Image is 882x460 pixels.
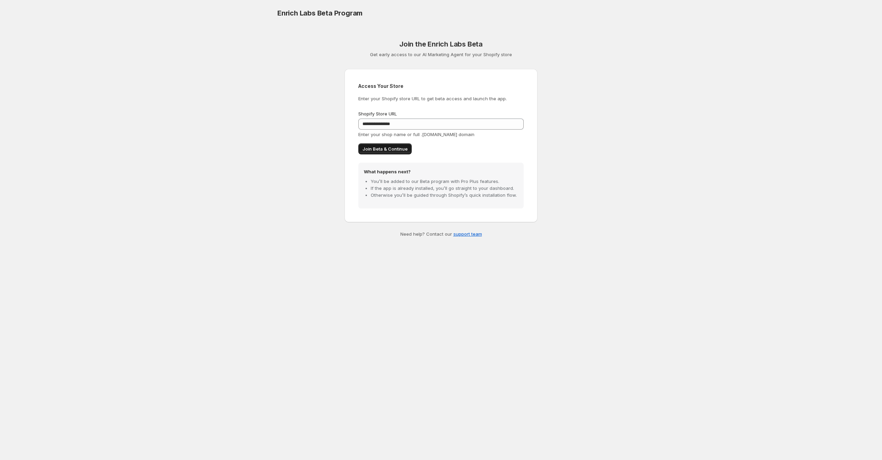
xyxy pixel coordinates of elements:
[371,185,518,192] li: If the app is already installed, you’ll go straight to your dashboard.
[358,132,474,137] span: Enter your shop name or full .[DOMAIN_NAME] domain
[362,145,408,152] span: Join Beta & Continue
[371,192,518,198] li: Otherwise you’ll be guided through Shopify’s quick installation flow.
[358,83,524,90] h2: Access Your Store
[453,231,482,237] a: support team
[371,178,518,185] li: You’ll be added to our Beta program with Pro Plus features.
[358,111,397,116] span: Shopify Store URL
[277,9,362,17] span: Enrich Labs Beta Program
[358,143,412,154] button: Join Beta & Continue
[345,51,537,58] p: Get early access to our AI Marketing Agent for your Shopify store
[345,40,537,48] h1: Join the Enrich Labs Beta
[358,95,524,102] p: Enter your Shopify store URL to get beta access and launch the app.
[364,169,411,174] strong: What happens next?
[345,231,537,237] p: Need help? Contact our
